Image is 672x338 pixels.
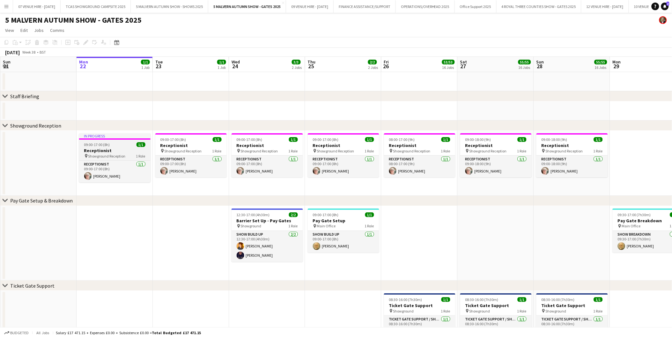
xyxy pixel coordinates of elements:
h3: Receptionist [460,143,532,148]
span: 1/1 [137,142,145,147]
span: 08:30-16:00 (7h30m) [389,297,422,302]
span: 1/1 [289,137,298,142]
span: Main Office [622,224,641,228]
app-card-role: Show Build Up1/109:00-17:00 (8h)[PERSON_NAME] [308,231,379,253]
span: Showground Reception [241,149,278,153]
span: Sun [536,59,544,65]
span: 55/55 [518,60,531,64]
span: 09:00-17:00 (8h) [160,137,186,142]
button: 12 VENUE HIRE - [DATE] [581,0,629,13]
button: Office Support 2025 [455,0,497,13]
a: Comms [48,26,67,34]
h3: Barrier Set Up - Pay Gates [232,218,303,224]
div: 2 Jobs [292,65,302,70]
button: 07 VENUE HIRE - [DATE] [13,0,61,13]
app-job-card: 09:00-17:00 (8h)1/1Receptionist Showground Reception1 RoleReceptionist1/109:00-17:00 (8h)[PERSON_... [308,133,379,177]
app-card-role: Show Build Up2/212:30-17:00 (4h30m)[PERSON_NAME][PERSON_NAME] [232,231,303,262]
span: 1 Role [441,309,450,313]
span: 2/2 [289,212,298,217]
div: 12:30-17:00 (4h30m)2/2Barrier Set Up - Pay Gates Showground1 RoleShow Build Up2/212:30-17:00 (4h3... [232,209,303,262]
span: Jobs [34,27,44,33]
app-job-card: In progress09:00-17:00 (8h)1/1Receptionist Showground Reception1 RoleReceptionist1/109:00-17:00 (... [79,133,151,182]
span: 09:00-17:00 (8h) [84,142,110,147]
span: 2/2 [368,60,377,64]
span: 55/55 [594,60,607,64]
button: OPERATIONS/OVERHEAD 2025 [396,0,455,13]
app-card-role: Receptionist1/109:00-17:00 (8h)[PERSON_NAME] [308,156,379,177]
span: 09:00-17:00 (8h) [313,137,339,142]
span: Showground [241,224,262,228]
span: 3/3 [292,60,301,64]
app-card-role: Receptionist1/109:00-17:00 (8h)[PERSON_NAME] [155,156,227,177]
div: Salary £17 471.15 + Expenses £0.00 + Subsistence £0.00 = [56,330,201,335]
span: 23 [154,62,163,70]
h3: Receptionist [384,143,455,148]
div: 08:30-16:00 (7h30m)1/1Ticket Gate Support Showground1 RoleTicket Gate Support / Show Support1/108... [536,293,608,337]
app-user-avatar: Emily Jauncey [659,16,667,24]
span: Sun [3,59,11,65]
span: 1 Role [594,149,603,153]
app-card-role: Ticket Gate Support / Show Support1/108:30-16:00 (7h30m)[PERSON_NAME] [460,316,532,337]
div: 16 Jobs [595,65,607,70]
button: FINANCE ASSISTANCE/SUPPORT [334,0,396,13]
span: Edit [20,27,28,33]
span: Total Budgeted £17 471.15 [152,330,201,335]
span: 08:30-16:00 (7h30m) [542,297,575,302]
app-card-role: Receptionist1/109:00-18:00 (9h)[PERSON_NAME] [536,156,608,177]
span: Tue [155,59,163,65]
span: Week 38 [21,50,37,55]
div: 2 Jobs [368,65,378,70]
span: 1 Role [289,224,298,228]
span: Showground Reception [317,149,354,153]
span: 53/53 [442,60,455,64]
span: 1/1 [365,212,374,217]
app-card-role: Receptionist1/109:00-17:00 (8h)[PERSON_NAME] [232,156,303,177]
app-job-card: 08:30-16:00 (7h30m)1/1Ticket Gate Support Showground1 RoleTicket Gate Support / Show Support1/108... [384,293,455,337]
span: 1 Role [365,149,374,153]
div: 08:30-16:00 (7h30m)1/1Ticket Gate Support Showground1 RoleTicket Gate Support / Show Support1/108... [460,293,532,337]
h3: Receptionist [308,143,379,148]
div: Pay Gate Setup & Breakdown [10,197,73,204]
app-card-role: Receptionist1/109:00-18:00 (9h)[PERSON_NAME] [460,156,532,177]
span: 1/1 [217,60,226,64]
span: 1/1 [141,60,150,64]
h3: Ticket Gate Support [536,303,608,308]
span: 1/1 [365,137,374,142]
div: 1 Job [218,65,226,70]
div: 16 Jobs [519,65,531,70]
h3: Receptionist [79,148,151,153]
span: 1 Role [212,149,222,153]
span: 24 [231,62,240,70]
span: 22 [78,62,88,70]
span: 26 [383,62,389,70]
a: View [3,26,17,34]
span: Showground [469,309,490,313]
span: 1 Role [594,309,603,313]
div: Staff Briefing [10,93,39,99]
app-card-role: Receptionist1/108:00-17:00 (9h)[PERSON_NAME] [384,156,455,177]
span: 1 Role [289,149,298,153]
button: 09 VENUE HIRE - [DATE] [286,0,334,13]
span: 21 [2,62,11,70]
span: 1 Role [517,309,527,313]
span: 09:00-18:00 (9h) [465,137,491,142]
h3: Receptionist [155,143,227,148]
span: 1/1 [518,297,527,302]
div: Showground Reception [10,122,61,129]
app-job-card: 09:00-17:00 (8h)1/1Receptionist Showground Reception1 RoleReceptionist1/109:00-17:00 (8h)[PERSON_... [155,133,227,177]
button: Budgeted [3,329,30,336]
div: 16 Jobs [442,65,454,70]
span: Mon [613,59,621,65]
span: Showground [393,309,414,313]
span: 1/1 [594,137,603,142]
div: 09:00-17:00 (8h)1/1Pay Gate Setup Main Office1 RoleShow Build Up1/109:00-17:00 (8h)[PERSON_NAME] [308,209,379,253]
a: Jobs [32,26,46,34]
app-job-card: 09:00-18:00 (9h)1/1Receptionist Showground Reception1 RoleReceptionist1/109:00-18:00 (9h)[PERSON_... [536,133,608,177]
span: 09:00-17:00 (8h) [313,212,339,217]
span: Fri [384,59,389,65]
span: Showground Reception [88,154,126,158]
span: 1 Role [365,224,374,228]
